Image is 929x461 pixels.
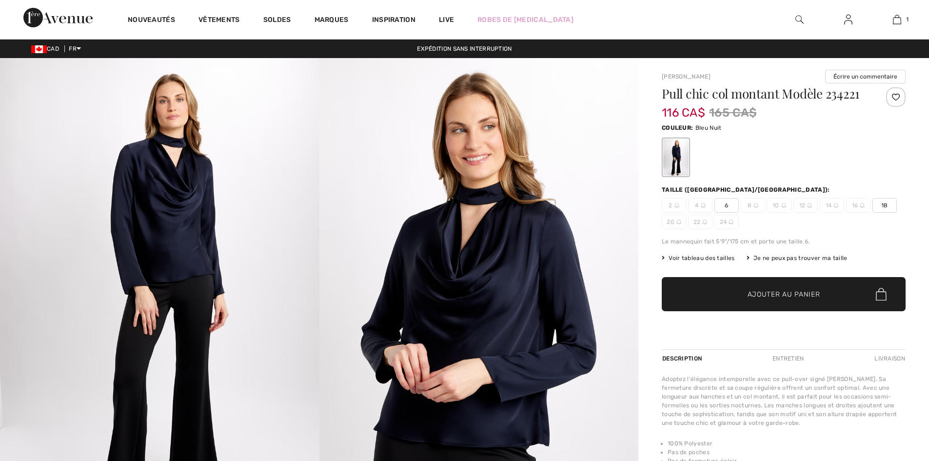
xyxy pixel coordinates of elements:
[69,45,81,52] span: FR
[767,198,791,213] span: 10
[663,139,689,176] div: Bleu Nuit
[128,16,175,26] a: Nouveautés
[662,375,906,427] div: Adoptez l'élégance intemporelle avec ce pull-over signé [PERSON_NAME]. Sa fermeture discrète et s...
[688,215,712,229] span: 22
[893,14,901,25] img: Mon panier
[820,198,844,213] span: 14
[477,15,573,25] a: Robes de [MEDICAL_DATA]
[836,14,860,26] a: Se connecter
[764,350,812,367] div: Entretien
[906,15,909,24] span: 1
[795,14,804,25] img: recherche
[793,198,818,213] span: 12
[701,203,706,208] img: ring-m.svg
[31,45,63,52] span: CAD
[662,254,735,262] span: Voir tableau des tailles
[31,45,47,53] img: Canadian Dollar
[833,203,838,208] img: ring-m.svg
[860,203,865,208] img: ring-m.svg
[662,96,705,120] span: 116 CA$
[372,16,415,26] span: Inspiration
[439,15,454,25] a: Live
[825,70,906,83] button: Écrire un commentaire
[695,124,722,131] span: Bleu Nuit
[709,104,756,121] span: 165 CA$
[741,198,765,213] span: 8
[198,16,240,26] a: Vêtements
[714,198,739,213] span: 6
[729,220,733,224] img: ring-m.svg
[662,215,686,229] span: 20
[668,439,906,448] li: 100% Polyester
[668,448,906,457] li: Pas de poches
[662,185,832,194] div: Taille ([GEOGRAPHIC_DATA]/[GEOGRAPHIC_DATA]):
[674,203,679,208] img: ring-m.svg
[688,198,712,213] span: 4
[23,8,93,27] img: 1ère Avenue
[702,220,707,224] img: ring-m.svg
[263,16,291,26] a: Soldes
[315,16,349,26] a: Marques
[846,198,870,213] span: 16
[662,350,704,367] div: Description
[662,198,686,213] span: 2
[873,14,921,25] a: 1
[714,215,739,229] span: 24
[753,203,758,208] img: ring-m.svg
[662,237,906,246] div: Le mannequin fait 5'9"/175 cm et porte une taille 6.
[662,73,711,80] a: [PERSON_NAME]
[662,87,865,100] h1: Pull chic col montant Modèle 234221
[872,198,897,213] span: 18
[844,14,852,25] img: Mes infos
[748,289,820,300] span: Ajouter au panier
[662,124,693,131] span: Couleur:
[872,350,906,367] div: Livraison
[676,220,681,224] img: ring-m.svg
[876,288,887,301] img: Bag.svg
[662,277,906,311] button: Ajouter au panier
[781,203,786,208] img: ring-m.svg
[807,203,812,208] img: ring-m.svg
[747,254,848,262] div: Je ne peux pas trouver ma taille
